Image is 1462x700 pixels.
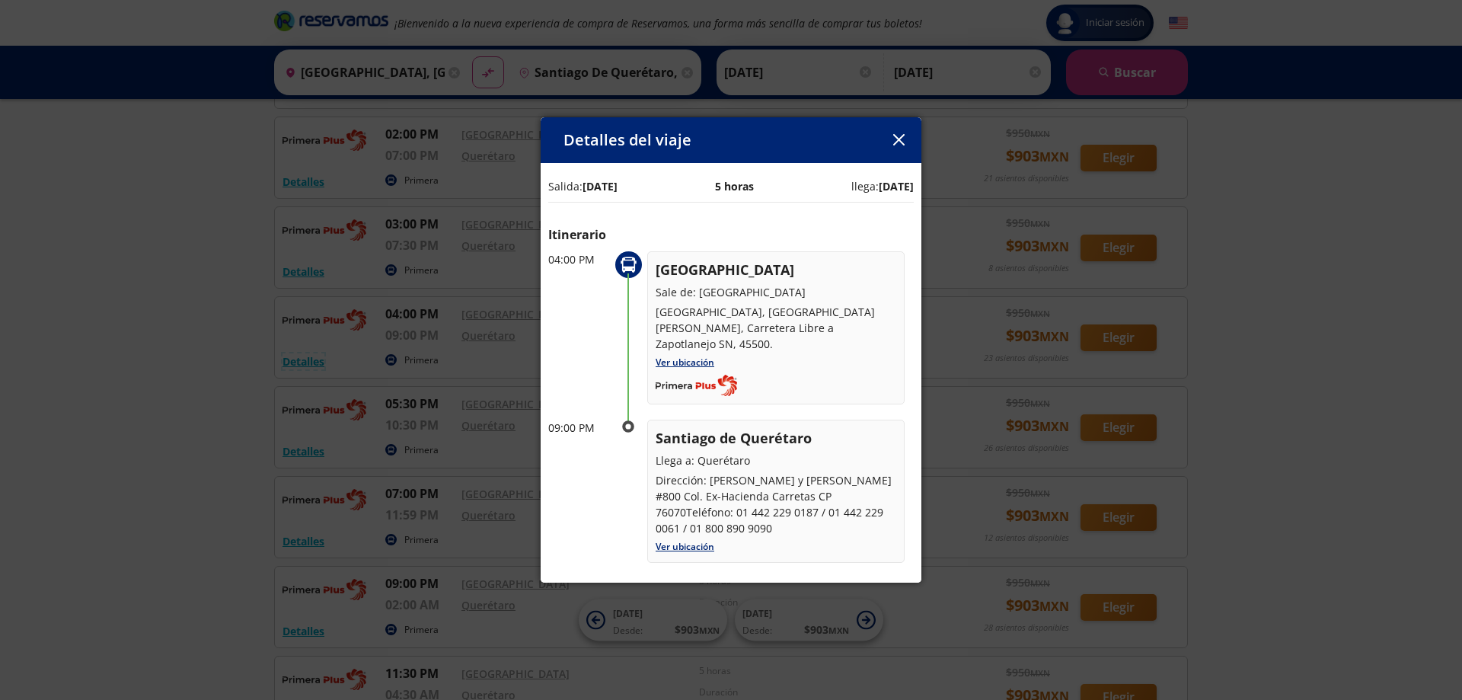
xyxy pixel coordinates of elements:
p: Salida: [548,178,618,194]
p: Itinerario [548,225,914,244]
p: Detalles del viaje [563,129,691,152]
b: [DATE] [879,179,914,193]
p: Dirección: [PERSON_NAME] y [PERSON_NAME] #800 Col. Ex-Hacienda Carretas CP 76070Teléfono: 01 442 ... [656,472,896,536]
img: Completo_color__1_.png [656,375,737,396]
p: 09:00 PM [548,420,609,436]
p: Llega a: Querétaro [656,452,896,468]
p: llega: [851,178,914,194]
p: Sale de: [GEOGRAPHIC_DATA] [656,284,896,300]
a: Ver ubicación [656,540,714,553]
b: [DATE] [583,179,618,193]
p: [GEOGRAPHIC_DATA] [656,260,896,280]
p: Santiago de Querétaro [656,428,896,449]
p: [GEOGRAPHIC_DATA], [GEOGRAPHIC_DATA][PERSON_NAME], Carretera Libre a Zapotlanejo SN, 45500. [656,304,896,352]
a: Ver ubicación [656,356,714,369]
p: 5 horas [715,178,754,194]
p: 04:00 PM [548,251,609,267]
